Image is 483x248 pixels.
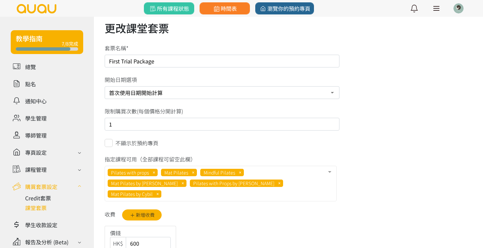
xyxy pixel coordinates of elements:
[105,44,128,52] label: 套票名稱*
[144,2,194,14] a: 所有課程狀態
[115,139,158,147] label: 不顯示於預約專頁
[105,20,472,36] h1: 更改課堂套票
[25,238,68,246] div: 報告及分析 (Beta)
[111,191,153,197] span: Mat Pilates by Cybil
[105,76,137,84] label: 開始日期選項
[111,169,149,176] span: Pilates with props
[105,107,183,115] label: 限制購買次數(每個價格分開計算)
[25,165,47,173] div: 課程管理
[16,4,57,13] img: logo.svg
[105,55,339,67] input: 請輸入套票名稱
[105,210,115,218] label: 收費
[255,2,314,14] a: 瀏覽你的預約專頁
[204,169,235,176] span: Mindful Pilates
[149,4,189,12] span: 所有課程狀態
[105,118,339,131] input: 如可無限次購買請不需輸入
[25,183,57,191] div: 購買套票設定
[110,239,126,247] span: HK$
[105,229,176,237] div: 價錢
[259,4,310,12] span: 瀏覽你的預約專頁
[200,2,250,14] a: 時間表
[193,180,274,187] span: Pilates with Props by [PERSON_NAME]
[212,4,237,12] span: 時間表
[164,169,188,176] span: Mat Pilates
[25,148,47,156] div: 專頁設定
[111,180,178,187] span: Mat Pilates by [PERSON_NAME]
[105,155,196,163] label: 指定課程可用（全部課程可留空此欄）
[122,209,162,220] button: 新增收費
